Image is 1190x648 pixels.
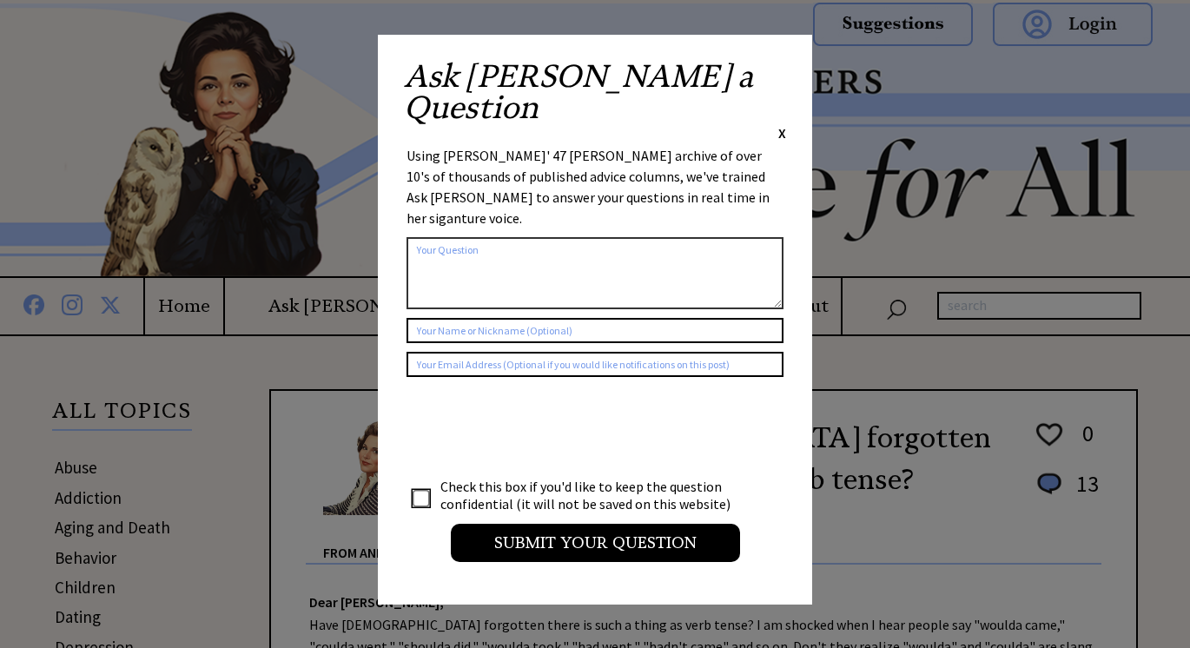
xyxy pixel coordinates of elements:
input: Submit your Question [451,524,740,562]
h2: Ask [PERSON_NAME] a Question [404,61,786,123]
div: Using [PERSON_NAME]' 47 [PERSON_NAME] archive of over 10's of thousands of published advice colum... [407,145,783,228]
input: Your Name or Nickname (Optional) [407,318,783,343]
span: X [778,124,786,142]
td: Check this box if you'd like to keep the question confidential (it will not be saved on this webs... [440,477,747,513]
input: Your Email Address (Optional if you would like notifications on this post) [407,352,783,377]
iframe: reCAPTCHA [407,394,671,462]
